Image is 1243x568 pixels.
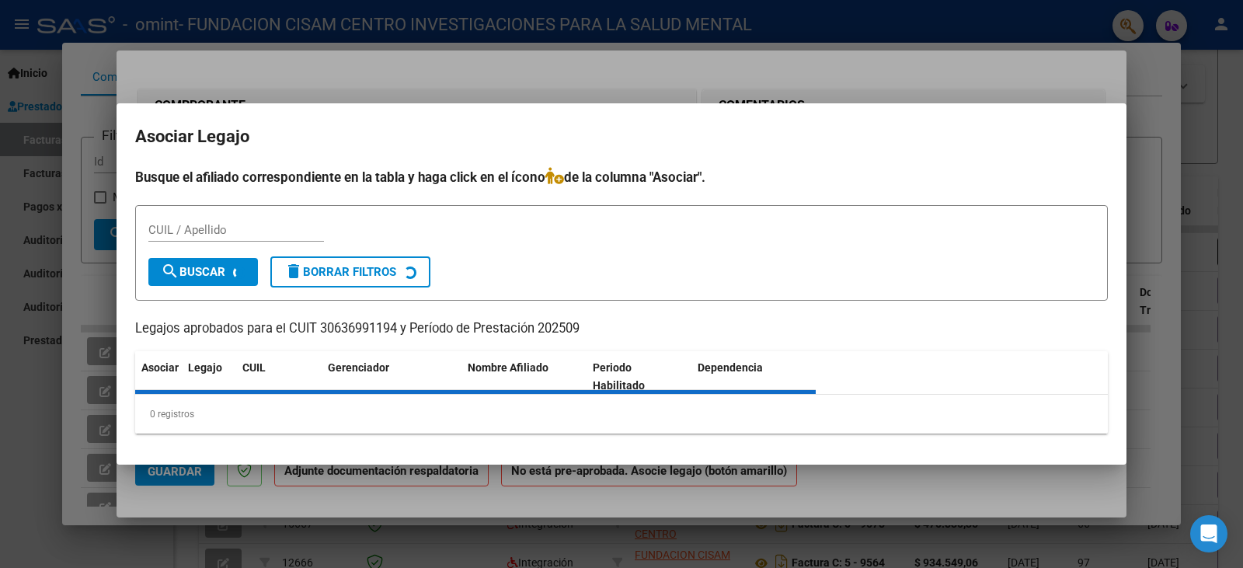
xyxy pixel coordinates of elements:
[135,351,182,402] datatable-header-cell: Asociar
[135,319,1108,339] p: Legajos aprobados para el CUIT 30636991194 y Período de Prestación 202509
[161,265,225,279] span: Buscar
[182,351,236,402] datatable-header-cell: Legajo
[135,122,1108,152] h2: Asociar Legajo
[135,167,1108,187] h4: Busque el afiliado correspondiente en la tabla y haga click en el ícono de la columna "Asociar".
[468,361,548,374] span: Nombre Afiliado
[698,361,763,374] span: Dependencia
[284,265,396,279] span: Borrar Filtros
[141,361,179,374] span: Asociar
[161,262,179,281] mat-icon: search
[461,351,587,402] datatable-header-cell: Nombre Afiliado
[284,262,303,281] mat-icon: delete
[1190,515,1227,552] div: Open Intercom Messenger
[593,361,645,392] span: Periodo Habilitado
[587,351,691,402] datatable-header-cell: Periodo Habilitado
[188,361,222,374] span: Legajo
[135,395,1108,434] div: 0 registros
[236,351,322,402] datatable-header-cell: CUIL
[242,361,266,374] span: CUIL
[148,258,258,286] button: Buscar
[691,351,816,402] datatable-header-cell: Dependencia
[322,351,461,402] datatable-header-cell: Gerenciador
[270,256,430,287] button: Borrar Filtros
[328,361,389,374] span: Gerenciador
